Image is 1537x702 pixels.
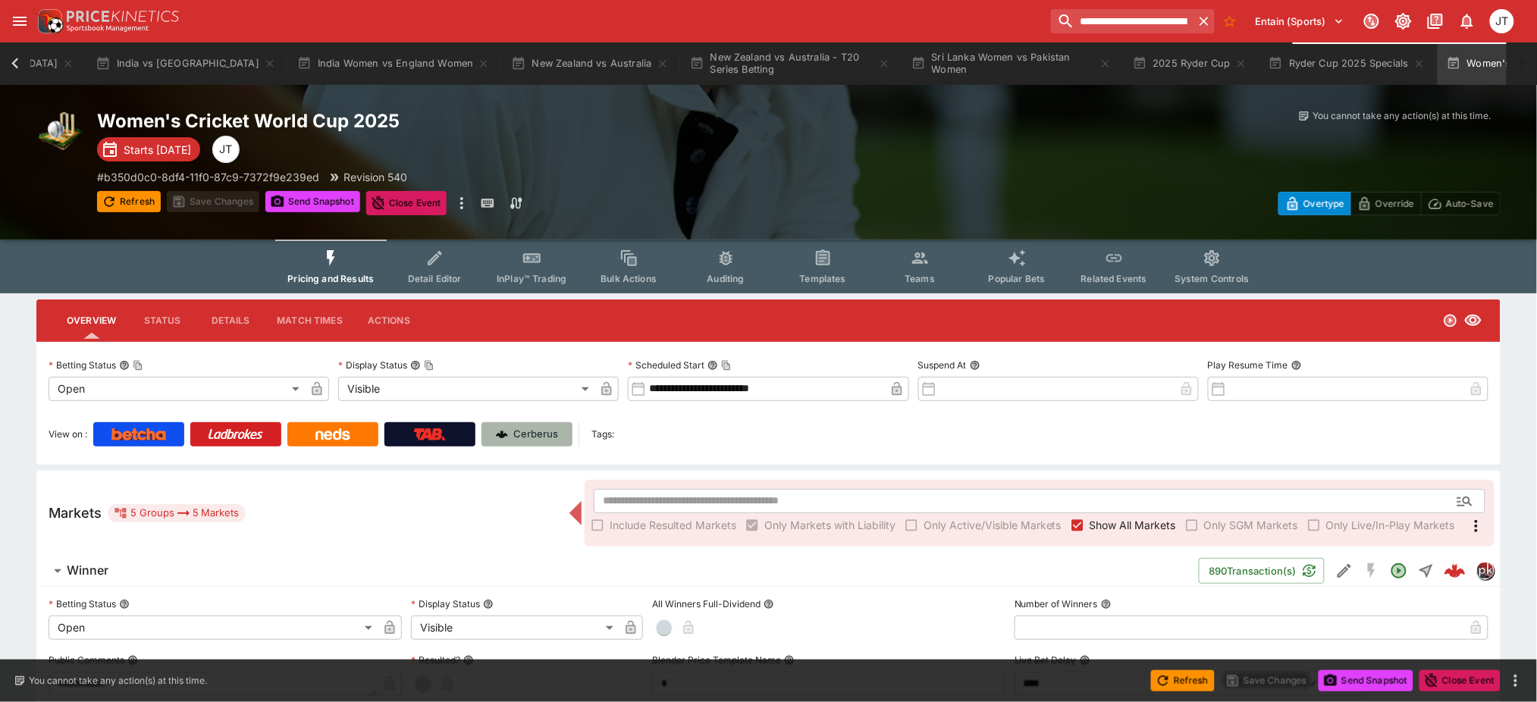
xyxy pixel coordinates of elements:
p: Live Bet Delay [1015,653,1077,666]
button: Select Tenant [1247,9,1354,33]
button: Blender Price Template Name [784,655,795,666]
img: TabNZ [414,428,446,440]
button: Copy To Clipboard [133,360,143,371]
div: Joshua Thomson [1490,9,1514,33]
p: All Winners Full-Dividend [652,597,761,610]
h2: Copy To Clipboard [97,109,799,133]
button: Public Comments [127,655,138,666]
button: 890Transaction(s) [1199,558,1325,584]
button: Open [1385,557,1413,584]
p: Cerberus [514,427,559,442]
button: Sri Lanka Women vs Pakistan Women [902,42,1121,85]
span: Only SGM Markets [1204,517,1298,533]
p: You cannot take any action(s) at this time. [1313,109,1492,123]
p: Betting Status [49,359,116,371]
p: Override [1375,196,1414,212]
button: Overview [55,302,128,339]
button: Copy To Clipboard [721,360,732,371]
button: Overtype [1278,192,1351,215]
button: Open [1451,487,1479,515]
img: cricket.png [36,109,85,158]
button: Edit Detail [1331,557,1358,584]
a: Cerberus [481,422,572,447]
div: Visible [411,616,619,640]
div: efec19ca-178d-49dd-924e-5b34bffc142d [1444,560,1466,581]
p: Starts [DATE] [124,142,191,158]
p: You cannot take any action(s) at this time. [29,674,207,688]
p: Number of Winners [1015,597,1098,610]
label: Tags: [591,422,614,447]
button: New Zealand vs Australia [502,42,677,85]
label: View on : [49,422,87,447]
span: Bulk Actions [601,273,657,284]
span: Only Live/In-Play Markets [1326,517,1455,533]
p: Auto-Save [1446,196,1494,212]
img: Sportsbook Management [67,25,149,32]
a: efec19ca-178d-49dd-924e-5b34bffc142d [1440,556,1470,586]
span: Only Markets with Liability [764,517,896,533]
span: Related Events [1081,273,1147,284]
p: Scheduled Start [628,359,704,371]
button: Override [1350,192,1421,215]
button: Status [128,302,196,339]
div: Open [49,616,378,640]
button: Betting Status [119,599,130,610]
button: Betting StatusCopy To Clipboard [119,360,130,371]
img: pricekinetics [1477,563,1494,579]
p: Resulted? [411,653,460,666]
img: PriceKinetics Logo [33,6,64,36]
div: 5 Groups 5 Markets [114,504,240,522]
p: Public Comments [49,653,124,666]
svg: More [1467,517,1485,535]
button: India Women vs England Women [288,42,500,85]
span: Templates [800,273,846,284]
p: Suspend At [918,359,967,371]
button: Close Event [1419,670,1501,691]
svg: Visible [1464,312,1482,330]
div: Visible [338,377,594,401]
button: Ryder Cup 2025 Specials [1259,42,1435,85]
button: Display Status [483,599,494,610]
button: Copy To Clipboard [424,360,434,371]
h6: Winner [67,563,108,578]
div: Event type filters [275,240,1261,293]
button: more [1507,672,1525,690]
img: PriceKinetics [67,11,179,22]
button: All Winners Full-Dividend [764,599,774,610]
div: Joshua Thomson [212,136,240,163]
button: Display StatusCopy To Clipboard [410,360,421,371]
svg: Open [1390,562,1408,580]
button: Live Bet Delay [1080,655,1090,666]
p: Display Status [411,597,480,610]
div: pricekinetics [1476,562,1495,580]
button: Auto-Save [1421,192,1501,215]
button: Winner [36,556,1199,586]
button: Refresh [97,191,161,212]
button: Documentation [1422,8,1449,35]
div: Open [49,377,305,401]
button: Send Snapshot [1319,670,1413,691]
button: 2025 Ryder Cup [1124,42,1256,85]
button: Close Event [366,191,447,215]
div: Start From [1278,192,1501,215]
span: Pricing and Results [287,273,374,284]
p: Copy To Clipboard [97,169,319,185]
img: Neds [315,428,350,440]
input: search [1051,9,1193,33]
p: Overtype [1303,196,1344,212]
span: Include Resulted Markets [610,517,736,533]
button: Connected to PK [1358,8,1385,35]
p: Display Status [338,359,407,371]
p: Betting Status [49,597,116,610]
button: Scheduled StartCopy To Clipboard [707,360,718,371]
h5: Markets [49,504,102,522]
button: more [453,191,471,215]
button: Actions [355,302,423,339]
span: Teams [905,273,935,284]
span: System Controls [1175,273,1249,284]
button: Refresh [1151,670,1215,691]
button: Send Snapshot [265,191,360,212]
button: No Bookmarks [1218,9,1242,33]
button: Details [196,302,265,339]
button: Joshua Thomson [1485,5,1519,38]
